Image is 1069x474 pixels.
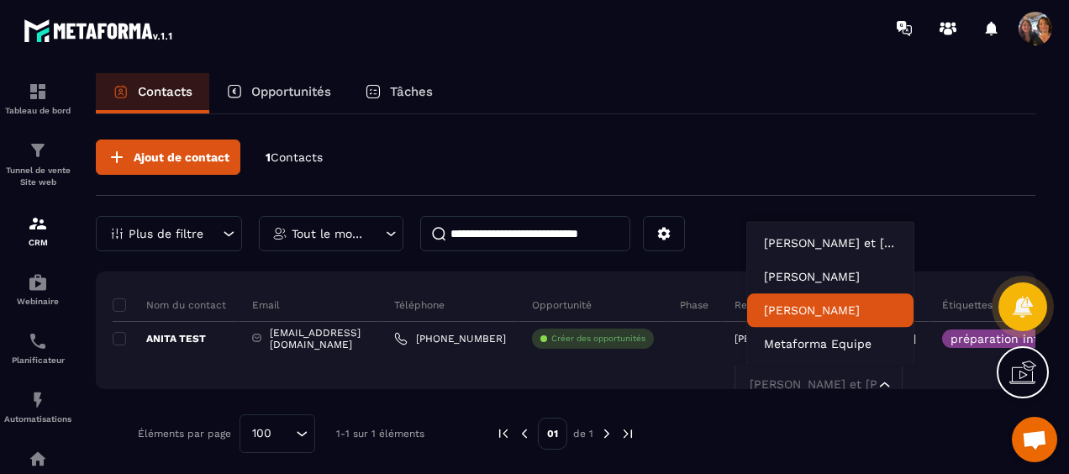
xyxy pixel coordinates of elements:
a: Opportunités [209,73,348,113]
img: automations [28,390,48,410]
a: formationformationTableau de bord [4,69,71,128]
p: Étiquettes [942,298,993,312]
p: 1-1 sur 1 éléments [336,428,424,440]
p: Automatisations [4,414,71,424]
span: Contacts [271,150,323,164]
p: Opportunité [532,298,592,312]
p: 1 [266,150,323,166]
img: prev [496,426,511,441]
p: Contacts [138,84,192,99]
img: formation [28,140,48,161]
div: Search for option [735,366,903,404]
input: Search for option [745,376,875,394]
p: Nom du contact [113,298,226,312]
p: Phase [680,298,708,312]
p: CRM [4,238,71,247]
a: formationformationTunnel de vente Site web [4,128,71,201]
a: [PHONE_NUMBER] [394,332,506,345]
a: Contacts [96,73,209,113]
p: 01 [538,418,567,450]
p: Tâches [390,84,433,99]
img: next [599,426,614,441]
a: schedulerschedulerPlanificateur [4,319,71,377]
img: automations [28,449,48,469]
p: Éléments par page [138,428,231,440]
img: logo [24,15,175,45]
div: Search for option [240,414,315,453]
img: automations [28,272,48,292]
img: formation [28,82,48,102]
p: Planificateur [4,355,71,365]
p: Créer des opportunités [551,333,645,345]
span: 100 [246,424,277,443]
a: automationsautomationsWebinaire [4,260,71,319]
a: formationformationCRM [4,201,71,260]
p: Tout le monde [292,228,366,240]
img: prev [517,426,532,441]
a: Tâches [348,73,450,113]
p: de 1 [573,427,593,440]
p: Téléphone [394,298,445,312]
p: Opportunités [251,84,331,99]
p: Webinaire [4,297,71,306]
p: Metaforma Equipe [764,335,897,352]
button: Ajout de contact [96,140,240,175]
p: anita et céline GRAMEGNA [764,234,897,251]
p: GRAMEGNA ANITA [764,302,897,319]
p: Email [252,298,280,312]
img: scheduler [28,331,48,351]
p: ANITA TEST [113,332,206,345]
p: Tunnel de vente Site web [4,165,71,188]
p: Plus de filtre [129,228,203,240]
p: Responsable [735,298,798,312]
img: formation [28,213,48,234]
p: [PERSON_NAME] et [PERSON_NAME] [735,333,916,345]
span: Ajout de contact [134,149,229,166]
img: next [620,426,635,441]
input: Search for option [277,424,292,443]
div: Ouvrir le chat [1012,417,1057,462]
a: automationsautomationsAutomatisations [4,377,71,436]
p: CELINE SCHUSTER [764,268,897,285]
p: Tableau de bord [4,106,71,115]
